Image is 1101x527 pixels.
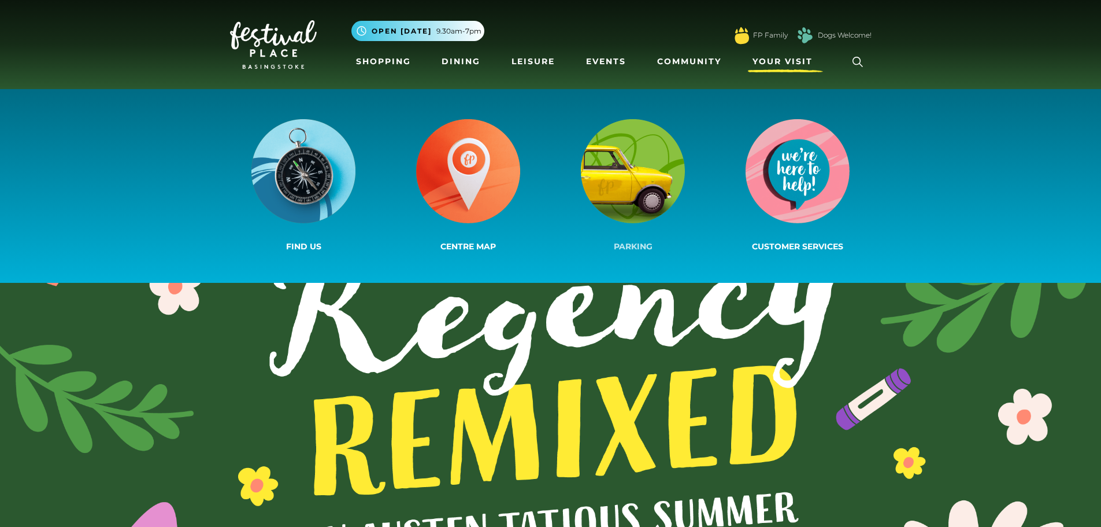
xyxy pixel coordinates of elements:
button: Open [DATE] 9.30am-7pm [351,21,484,41]
a: Community [653,51,726,72]
img: Festival Place Logo [230,20,317,69]
span: Centre Map [440,241,496,252]
a: Your Visit [748,51,823,72]
a: Leisure [507,51,559,72]
a: Parking [551,117,716,255]
a: FP Family [753,30,788,40]
a: Dining [437,51,485,72]
span: Parking [614,241,653,252]
span: Customer Services [752,241,843,252]
span: 9.30am-7pm [436,26,481,36]
a: Customer Services [716,117,880,255]
span: Your Visit [752,56,813,68]
a: Events [581,51,631,72]
a: Centre Map [386,117,551,255]
a: Find us [221,117,386,255]
a: Shopping [351,51,416,72]
a: Dogs Welcome! [818,30,872,40]
span: Open [DATE] [372,26,432,36]
span: Find us [286,241,321,252]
